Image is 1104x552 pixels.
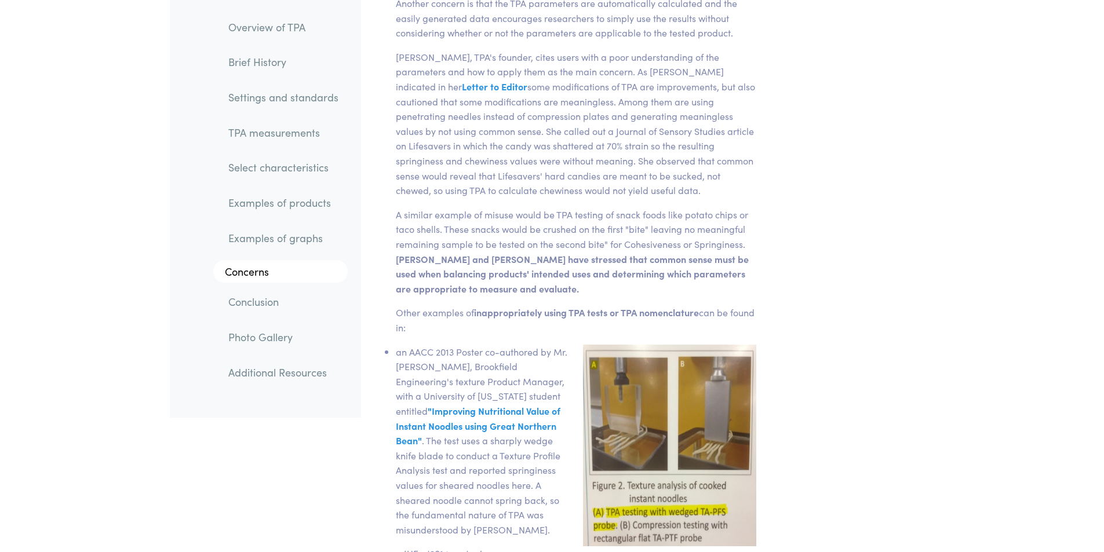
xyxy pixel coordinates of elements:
[219,289,348,316] a: Conclusion
[219,14,348,41] a: Overview of TPA
[213,260,348,283] a: Concerns
[219,324,348,350] a: Photo Gallery
[219,359,348,386] a: Additional Resources
[396,345,569,538] li: an AACC 2013 Poster co-authored by Mr. [PERSON_NAME], Brookfield Engineering's texture Product Ma...
[474,306,699,319] span: inappropriately using TPA tests or TPA nomenclature
[219,49,348,76] a: Brief History
[219,190,348,217] a: Examples of products
[219,225,348,251] a: Examples of graphs
[219,119,348,146] a: TPA measurements
[396,305,757,335] p: Other examples of can be found in:
[462,80,527,93] span: Letter to Editor
[396,50,757,198] p: [PERSON_NAME], TPA's founder, cites users with a poor understanding of the parameters and how to ...
[396,253,749,295] span: [PERSON_NAME] and [PERSON_NAME] have stressed that common sense must be used when balancing produ...
[396,207,757,297] p: A similar example of misuse would be TPA testing of snack foods like potato chips or taco shells....
[396,404,560,447] span: "Improving Nutritional Value of Instant Noodles using Great Northern Bean"
[219,84,348,111] a: Settings and standards
[219,155,348,181] a: Select characteristics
